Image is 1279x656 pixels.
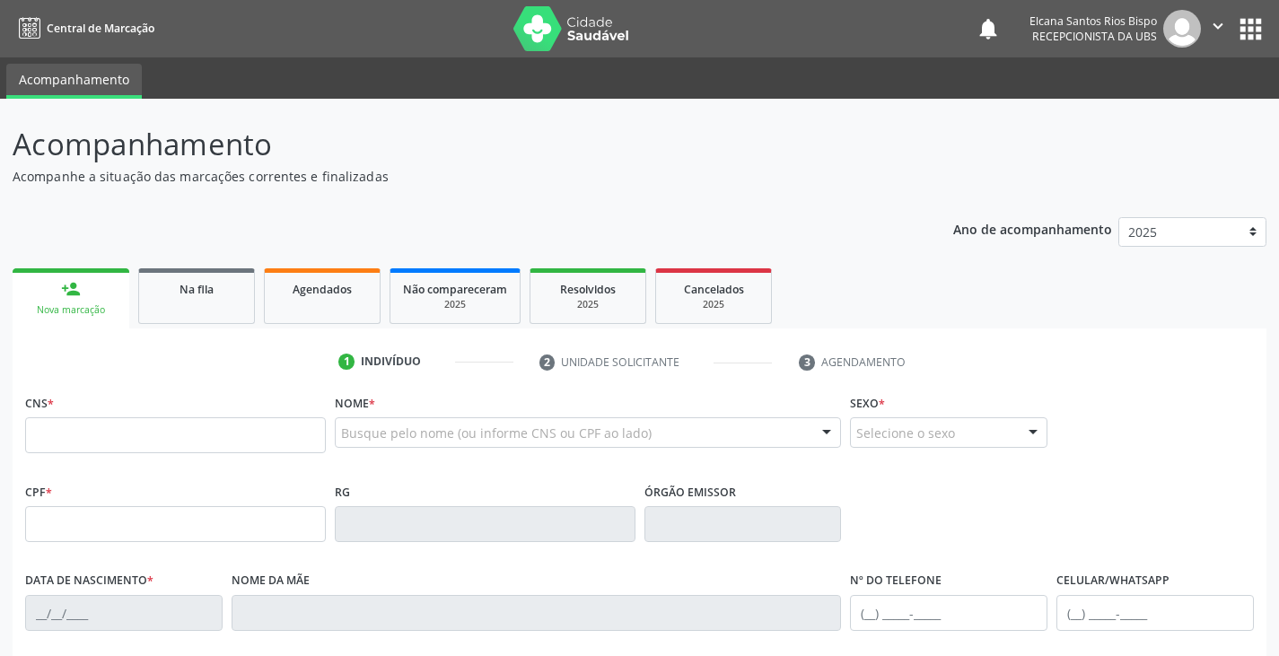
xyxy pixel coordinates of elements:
[335,478,350,506] label: RG
[232,567,310,595] label: Nome da mãe
[669,298,758,311] div: 2025
[341,424,652,442] span: Busque pelo nome (ou informe CNS ou CPF ao lado)
[953,217,1112,240] p: Ano de acompanhamento
[684,282,744,297] span: Cancelados
[6,64,142,99] a: Acompanhamento
[1163,10,1201,48] img: img
[47,21,154,36] span: Central de Marcação
[25,595,223,631] input: __/__/____
[1032,29,1157,44] span: Recepcionista da UBS
[1235,13,1266,45] button: apps
[403,282,507,297] span: Não compareceram
[13,13,154,43] a: Central de Marcação
[850,389,885,417] label: Sexo
[856,424,955,442] span: Selecione o sexo
[1056,567,1169,595] label: Celular/WhatsApp
[1201,10,1235,48] button: 
[13,167,890,186] p: Acompanhe a situação das marcações correntes e finalizadas
[61,279,81,299] div: person_add
[338,354,355,370] div: 1
[560,282,616,297] span: Resolvidos
[850,567,942,595] label: Nº do Telefone
[644,478,736,506] label: Órgão emissor
[13,122,890,167] p: Acompanhamento
[25,389,54,417] label: CNS
[25,478,52,506] label: CPF
[1208,16,1228,36] i: 
[180,282,214,297] span: Na fila
[976,16,1001,41] button: notifications
[25,303,117,317] div: Nova marcação
[850,595,1047,631] input: (__) _____-_____
[1029,13,1157,29] div: Elcana Santos Rios Bispo
[335,389,375,417] label: Nome
[403,298,507,311] div: 2025
[361,354,421,370] div: Indivíduo
[25,567,153,595] label: Data de nascimento
[293,282,352,297] span: Agendados
[1056,595,1254,631] input: (__) _____-_____
[543,298,633,311] div: 2025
